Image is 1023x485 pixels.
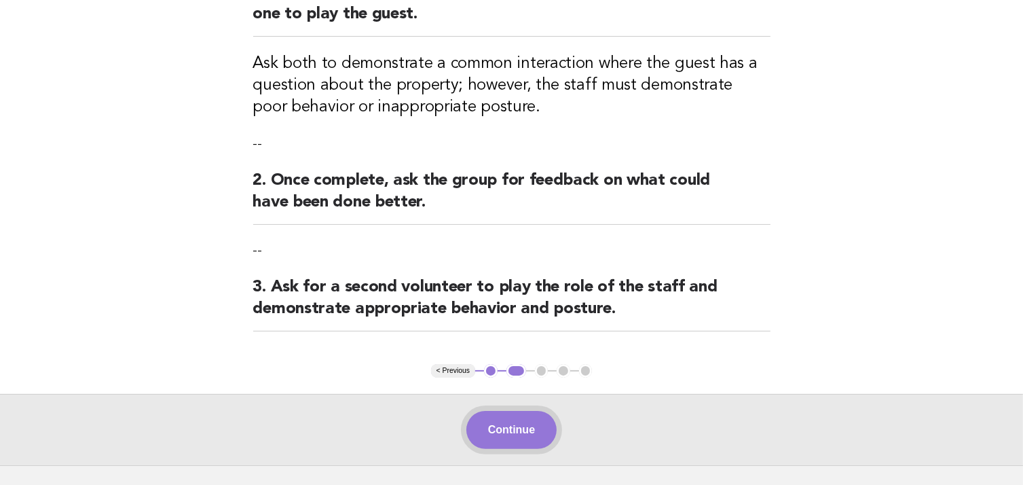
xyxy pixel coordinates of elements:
button: 1 [484,364,498,378]
button: Continue [466,411,557,449]
h2: 2. Once complete, ask the group for feedback on what could have been done better. [253,170,770,225]
h2: 3. Ask for a second volunteer to play the role of the staff and demonstrate appropriate behavior ... [253,276,770,331]
button: 2 [506,364,526,378]
button: < Previous [431,364,475,378]
p: -- [253,241,770,260]
h3: Ask both to demonstrate a common interaction where the guest has a question about the property; h... [253,53,770,118]
p: -- [253,134,770,154]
